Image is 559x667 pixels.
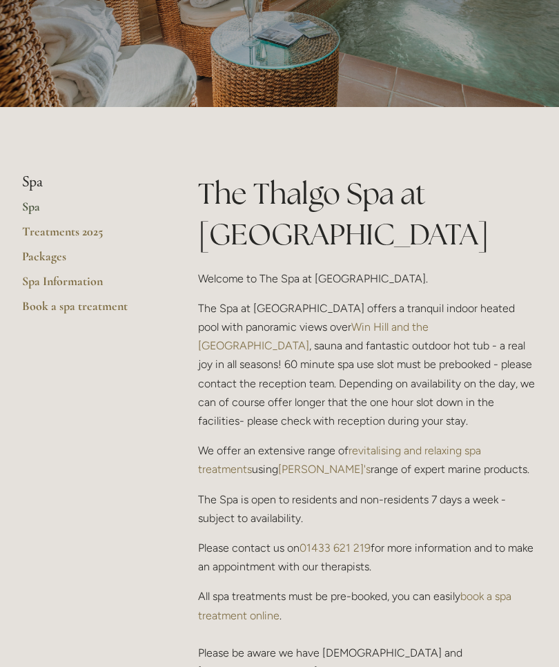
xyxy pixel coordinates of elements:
[278,463,371,476] a: [PERSON_NAME]'s
[22,298,154,323] a: Book a spa treatment
[22,199,154,224] a: Spa
[22,173,154,191] li: Spa
[22,224,154,249] a: Treatments 2025
[198,173,537,255] h1: The Thalgo Spa at [GEOGRAPHIC_DATA]
[198,590,514,621] a: book a spa treatment online
[198,539,537,576] p: Please contact us on for more information and to make an appointment with our therapists.
[300,541,371,554] a: 01433 621 219
[22,273,154,298] a: Spa Information
[198,490,537,528] p: The Spa is open to residents and non-residents 7 days a week - subject to availability.
[22,249,154,273] a: Packages
[198,441,537,478] p: We offer an extensive range of using range of expert marine products.
[198,299,537,430] p: The Spa at [GEOGRAPHIC_DATA] offers a tranquil indoor heated pool with panoramic views over , sau...
[198,269,537,288] p: Welcome to The Spa at [GEOGRAPHIC_DATA].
